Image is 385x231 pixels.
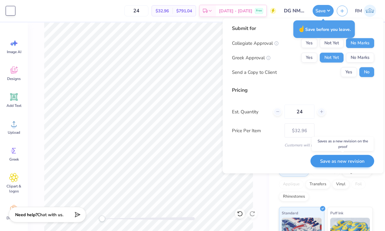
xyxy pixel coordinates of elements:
[282,210,298,216] span: Standard
[312,137,374,151] div: Saves as a new revision on the proof
[330,210,343,216] span: Puff Ink
[310,155,374,167] button: Save as new revision
[232,86,374,94] div: Pricing
[9,157,19,162] span: Greek
[37,212,63,218] span: Chat with us.
[7,49,21,54] span: Image AI
[6,216,21,220] span: Decorate
[99,216,105,222] div: Accessibility label
[232,40,279,47] div: Collegiate Approval
[156,8,169,14] span: $32.96
[232,54,271,61] div: Greek Approval
[332,180,349,189] div: Vinyl
[7,76,21,81] span: Designs
[15,212,37,218] strong: Need help?
[279,192,309,201] div: Rhinestones
[232,108,269,115] label: Est. Quantity
[346,53,374,63] button: No Marks
[293,20,355,38] div: Save before you leave.
[4,184,24,194] span: Clipart & logos
[320,53,344,63] button: Not Yet
[320,38,344,48] button: Not Yet
[351,180,366,189] div: Foil
[355,7,362,15] span: RM
[306,180,330,189] div: Transfers
[279,5,310,17] input: Untitled Design
[352,5,379,17] a: RM
[341,67,357,77] button: Yes
[298,25,305,33] span: ☝️
[124,5,148,16] input: – –
[232,69,277,76] div: Send a Copy to Client
[256,9,262,13] span: Free
[279,180,304,189] div: Applique
[313,5,334,17] button: Save
[364,5,376,17] img: Riley Mcdonald
[232,25,374,32] div: Submit for
[6,103,21,108] span: Add Text
[284,105,314,119] input: – –
[176,8,192,14] span: $791.04
[301,53,317,63] button: Yes
[219,8,252,14] span: [DATE] - [DATE]
[301,38,317,48] button: Yes
[232,142,374,148] div: Customers will see this price on HQ.
[359,67,374,77] button: No
[8,130,20,135] span: Upload
[346,38,374,48] button: No Marks
[232,127,280,134] label: Price Per Item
